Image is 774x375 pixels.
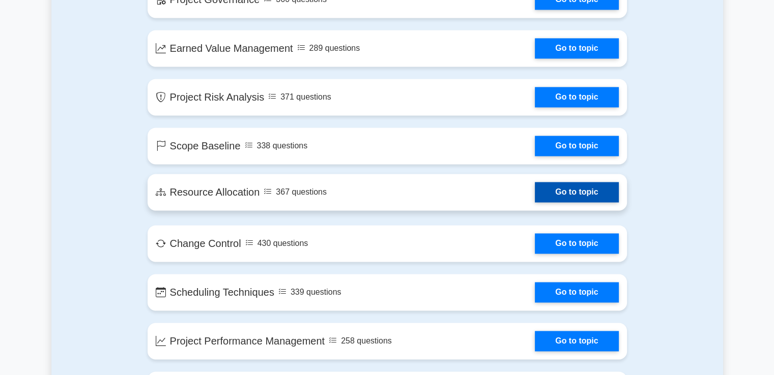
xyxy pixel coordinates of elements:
[535,182,618,202] a: Go to topic
[535,38,618,58] a: Go to topic
[535,282,618,302] a: Go to topic
[535,136,618,156] a: Go to topic
[535,87,618,107] a: Go to topic
[535,233,618,254] a: Go to topic
[535,331,618,351] a: Go to topic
